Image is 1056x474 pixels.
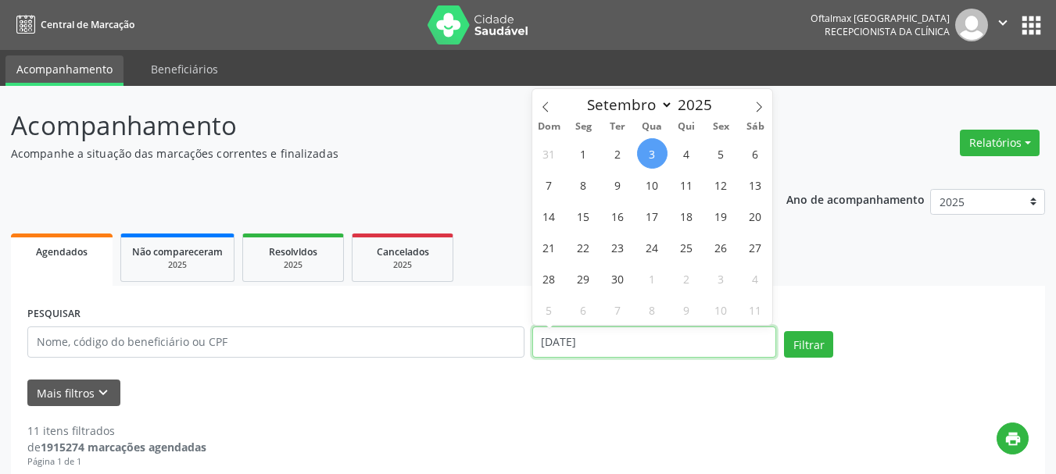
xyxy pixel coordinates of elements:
[671,201,702,231] span: Setembro 18, 2025
[671,169,702,200] span: Setembro 11, 2025
[269,245,317,258] span: Resolvidos
[27,302,81,326] label: PESQUISAR
[706,263,736,294] span: Outubro 3, 2025
[132,245,223,258] span: Não compareceram
[580,94,674,116] select: Month
[363,259,442,271] div: 2025
[740,138,771,169] span: Setembro 6, 2025
[671,232,702,262] span: Setembro 25, 2025
[637,263,668,294] span: Outubro 1, 2025
[706,232,736,262] span: Setembro 26, 2025
[27,326,524,358] input: Nome, código do beneficiário ou CPF
[740,201,771,231] span: Setembro 20, 2025
[740,294,771,325] span: Outubro 11, 2025
[706,294,736,325] span: Outubro 10, 2025
[706,138,736,169] span: Setembro 5, 2025
[603,169,633,200] span: Setembro 9, 2025
[1018,12,1045,39] button: apps
[706,169,736,200] span: Setembro 12, 2025
[997,422,1029,454] button: print
[637,169,668,200] span: Setembro 10, 2025
[786,189,925,208] p: Ano de acompanhamento
[132,259,223,271] div: 2025
[740,232,771,262] span: Setembro 27, 2025
[603,201,633,231] span: Setembro 16, 2025
[140,55,229,83] a: Beneficiários
[669,122,703,132] span: Qui
[568,263,599,294] span: Setembro 29, 2025
[955,9,988,41] img: img
[784,331,833,358] button: Filtrar
[41,18,134,31] span: Central de Marcação
[27,455,206,469] div: Página 1 de 1
[36,245,88,258] span: Agendados
[534,263,564,294] span: Setembro 28, 2025
[41,440,206,454] strong: 1915274 marcações agendadas
[11,106,735,145] p: Acompanhamento
[534,138,564,169] span: Agosto 31, 2025
[27,439,206,455] div: de
[568,169,599,200] span: Setembro 8, 2025
[254,259,332,271] div: 2025
[637,294,668,325] span: Outubro 8, 2025
[534,294,564,325] span: Outubro 5, 2025
[568,294,599,325] span: Outubro 6, 2025
[568,201,599,231] span: Setembro 15, 2025
[637,201,668,231] span: Setembro 17, 2025
[603,138,633,169] span: Setembro 2, 2025
[994,14,1011,31] i: 
[532,122,567,132] span: Dom
[706,201,736,231] span: Setembro 19, 2025
[740,169,771,200] span: Setembro 13, 2025
[27,380,120,407] button: Mais filtroskeyboard_arrow_down
[1004,430,1022,447] i: print
[11,145,735,162] p: Acompanhe a situação das marcações correntes e finalizadas
[740,263,771,294] span: Outubro 4, 2025
[671,138,702,169] span: Setembro 4, 2025
[671,263,702,294] span: Outubro 2, 2025
[960,130,1040,156] button: Relatórios
[603,294,633,325] span: Outubro 7, 2025
[568,232,599,262] span: Setembro 22, 2025
[825,25,950,38] span: Recepcionista da clínica
[532,326,777,358] input: Selecione um intervalo
[534,201,564,231] span: Setembro 14, 2025
[377,245,429,258] span: Cancelados
[603,263,633,294] span: Setembro 30, 2025
[600,122,635,132] span: Ter
[703,122,738,132] span: Sex
[11,12,134,37] a: Central de Marcação
[95,384,112,401] i: keyboard_arrow_down
[988,9,1018,41] button: 
[671,294,702,325] span: Outubro 9, 2025
[534,169,564,200] span: Setembro 7, 2025
[635,122,669,132] span: Qua
[568,138,599,169] span: Setembro 1, 2025
[566,122,600,132] span: Seg
[534,232,564,262] span: Setembro 21, 2025
[637,138,668,169] span: Setembro 3, 2025
[5,55,123,86] a: Acompanhamento
[27,422,206,439] div: 11 itens filtrados
[637,232,668,262] span: Setembro 24, 2025
[673,94,725,115] input: Year
[738,122,772,132] span: Sáb
[811,12,950,25] div: Oftalmax [GEOGRAPHIC_DATA]
[603,232,633,262] span: Setembro 23, 2025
